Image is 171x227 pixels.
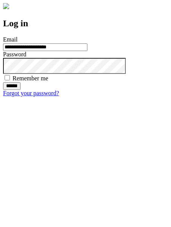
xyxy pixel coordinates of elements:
[3,51,26,58] label: Password
[3,36,17,43] label: Email
[3,18,168,29] h2: Log in
[3,90,59,96] a: Forgot your password?
[3,3,9,9] img: logo-4e3dc11c47720685a147b03b5a06dd966a58ff35d612b21f08c02c0306f2b779.png
[13,75,48,82] label: Remember me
